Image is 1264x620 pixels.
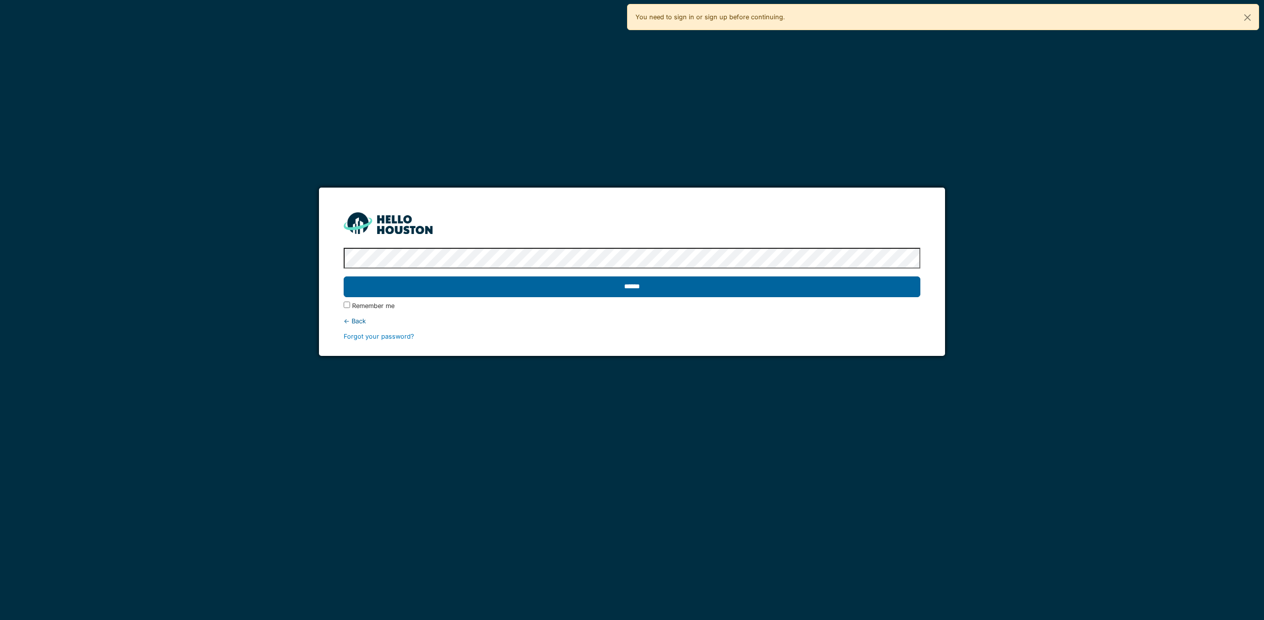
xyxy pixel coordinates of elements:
label: Remember me [352,301,395,310]
div: You need to sign in or sign up before continuing. [627,4,1259,30]
a: Forgot your password? [344,333,414,340]
button: Close [1236,4,1259,31]
div: ← Back [344,316,920,326]
img: HH_line-BYnF2_Hg.png [344,212,433,233]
